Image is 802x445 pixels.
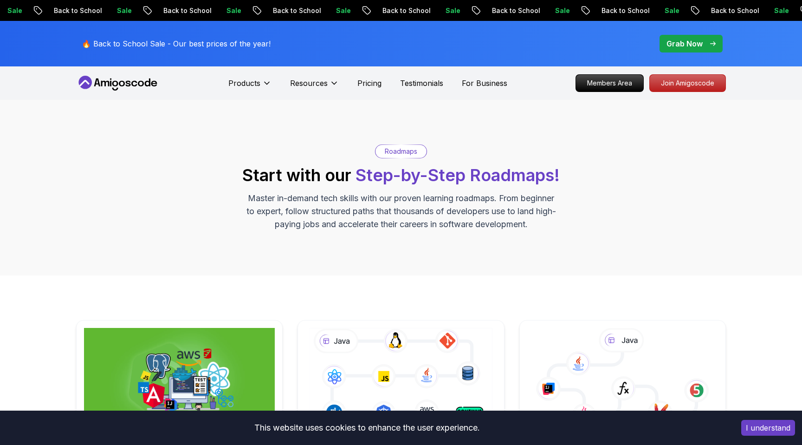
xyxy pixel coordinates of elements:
a: Testimonials [400,78,443,89]
p: Sale [649,6,679,15]
p: Resources [290,78,328,89]
button: Accept cookies [741,420,795,436]
p: Members Area [576,75,643,92]
p: Back to School [696,6,759,15]
a: For Business [462,78,507,89]
p: Sale [321,6,350,15]
a: Join Amigoscode [649,74,726,92]
p: Back to School [367,6,430,15]
a: Members Area [576,74,644,92]
p: Sale [211,6,241,15]
p: Sale [540,6,569,15]
p: Sale [102,6,131,15]
button: Products [228,78,272,96]
p: Back to School [148,6,211,15]
p: Sale [430,6,460,15]
button: Resources [290,78,339,96]
span: Step-by-Step Roadmaps! [356,165,560,185]
p: Back to School [586,6,649,15]
p: Roadmaps [385,147,417,156]
p: Products [228,78,260,89]
p: Join Amigoscode [650,75,725,92]
img: Full Stack Professional v2 [84,328,275,428]
p: Back to School [477,6,540,15]
p: 🔥 Back to School Sale - Our best prices of the year! [82,38,271,49]
p: Grab Now [666,38,703,49]
p: Back to School [39,6,102,15]
p: Master in-demand tech skills with our proven learning roadmaps. From beginner to expert, follow s... [245,192,557,231]
a: Pricing [357,78,382,89]
p: Back to School [258,6,321,15]
p: Sale [759,6,789,15]
div: This website uses cookies to enhance the user experience. [7,418,727,438]
h2: Start with our [242,166,560,184]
